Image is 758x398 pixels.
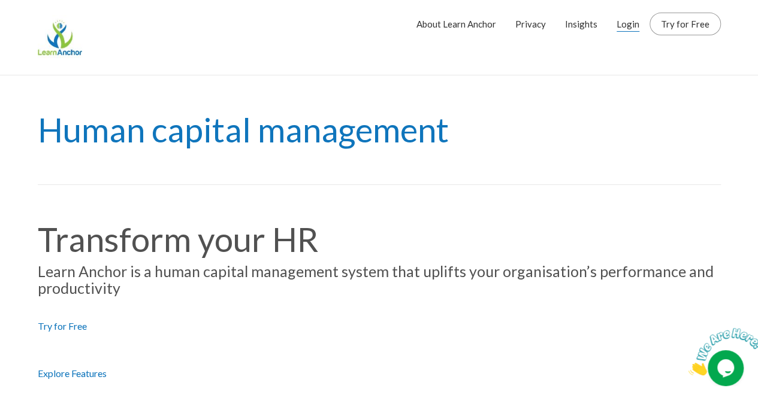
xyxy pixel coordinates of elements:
[38,320,87,332] a: Try for Free
[38,263,721,296] h4: Learn Anchor is a human capital management system that uplifts your organisation’s performance an...
[661,18,709,30] a: Try for Free
[617,9,639,39] a: Login
[565,9,597,39] a: Insights
[38,15,82,60] img: Learn Anchor
[38,221,721,258] h1: Transform your HR
[38,75,721,185] h1: Human capital management
[515,9,546,39] a: Privacy
[684,323,758,380] iframe: chat widget
[38,367,107,379] a: Explore Features
[5,5,79,52] img: Chat attention grabber
[416,9,496,39] a: About Learn Anchor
